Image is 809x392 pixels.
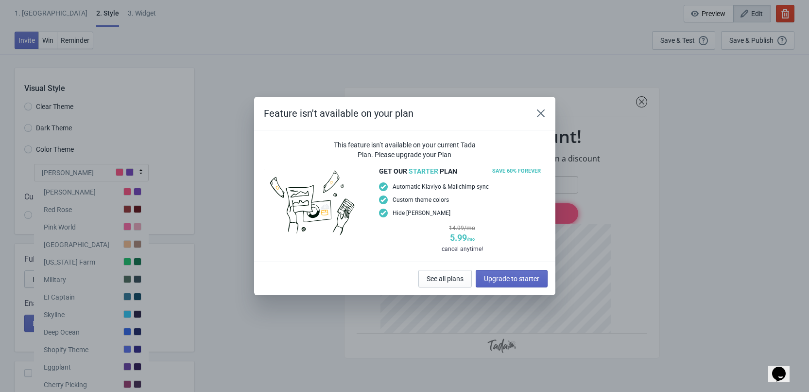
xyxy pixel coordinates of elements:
div: This feature isn’t available on your current Tada Plan. Please upgrade your Plan [330,140,479,160]
span: /mo [467,237,475,242]
div: cancel anytime! [379,244,546,254]
span: Starter [409,167,438,175]
span: SAVE 60% FOREVER [487,165,546,177]
span: Hide [PERSON_NAME] [393,208,450,218]
span: Custom theme colors [393,195,449,205]
span: get our plan [379,166,457,176]
button: Upgrade to starter [476,270,548,287]
div: 14.99 /mo [379,223,546,233]
iframe: chat widget [768,353,799,382]
button: See all plans [418,270,472,287]
span: Automatic Klaviyo & Mailchimp sync [393,182,489,192]
div: 5.99 [379,233,546,244]
h2: Feature isn't available on your plan [264,107,522,120]
button: Close [532,105,550,122]
span: Upgrade to starter [484,275,539,283]
span: See all plans [427,275,464,283]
